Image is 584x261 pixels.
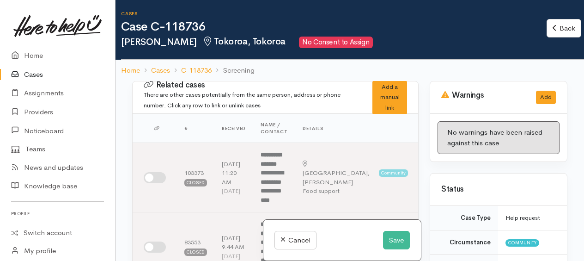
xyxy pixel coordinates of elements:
th: Owner [415,114,481,143]
h3: Related cases [144,81,361,90]
a: Cancel [274,231,316,250]
button: Add [536,91,556,104]
td: Circumstance [430,230,498,255]
div: Closed [184,249,207,256]
th: Received [214,114,253,143]
div: [PERSON_NAME] [303,160,376,187]
a: Back [547,19,581,38]
div: Closed [184,179,207,186]
th: # [177,114,214,143]
small: There are other cases potentially from the same person, address or phone number. Click any row to... [144,91,341,109]
a: Cases [151,65,170,76]
h6: Profile [11,207,104,220]
th: Name / contact [253,114,295,143]
h3: Status [441,185,556,194]
a: Home [121,65,140,76]
h2: [PERSON_NAME] [121,37,547,48]
span: [GEOGRAPHIC_DATA], [303,169,370,177]
div: Add a manual link [372,81,407,115]
time: [DATE] [222,187,240,195]
td: Case Type [430,206,498,230]
h6: Cases [121,11,547,16]
th: Details [295,114,415,143]
h1: Case C-118736 [121,20,547,34]
span: No Consent to Assign [299,37,373,48]
li: Screening [212,65,254,76]
div: [DATE] 11:20 AM [222,160,246,187]
div: Food support [303,186,408,196]
td: 103373 [177,143,214,212]
a: C-118736 [181,65,212,76]
td: Help request [498,206,567,230]
div: No warnings have been raised against this case [438,121,560,154]
div: [DATE] 9:44 AM [222,234,246,252]
span: Community [379,169,408,177]
time: [DATE] [222,252,240,260]
button: Save [383,231,410,250]
span: Community [505,239,539,247]
h3: Warnings [441,91,525,100]
nav: breadcrumb [116,60,584,81]
span: Tokoroa, Tokoroa [202,36,286,47]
